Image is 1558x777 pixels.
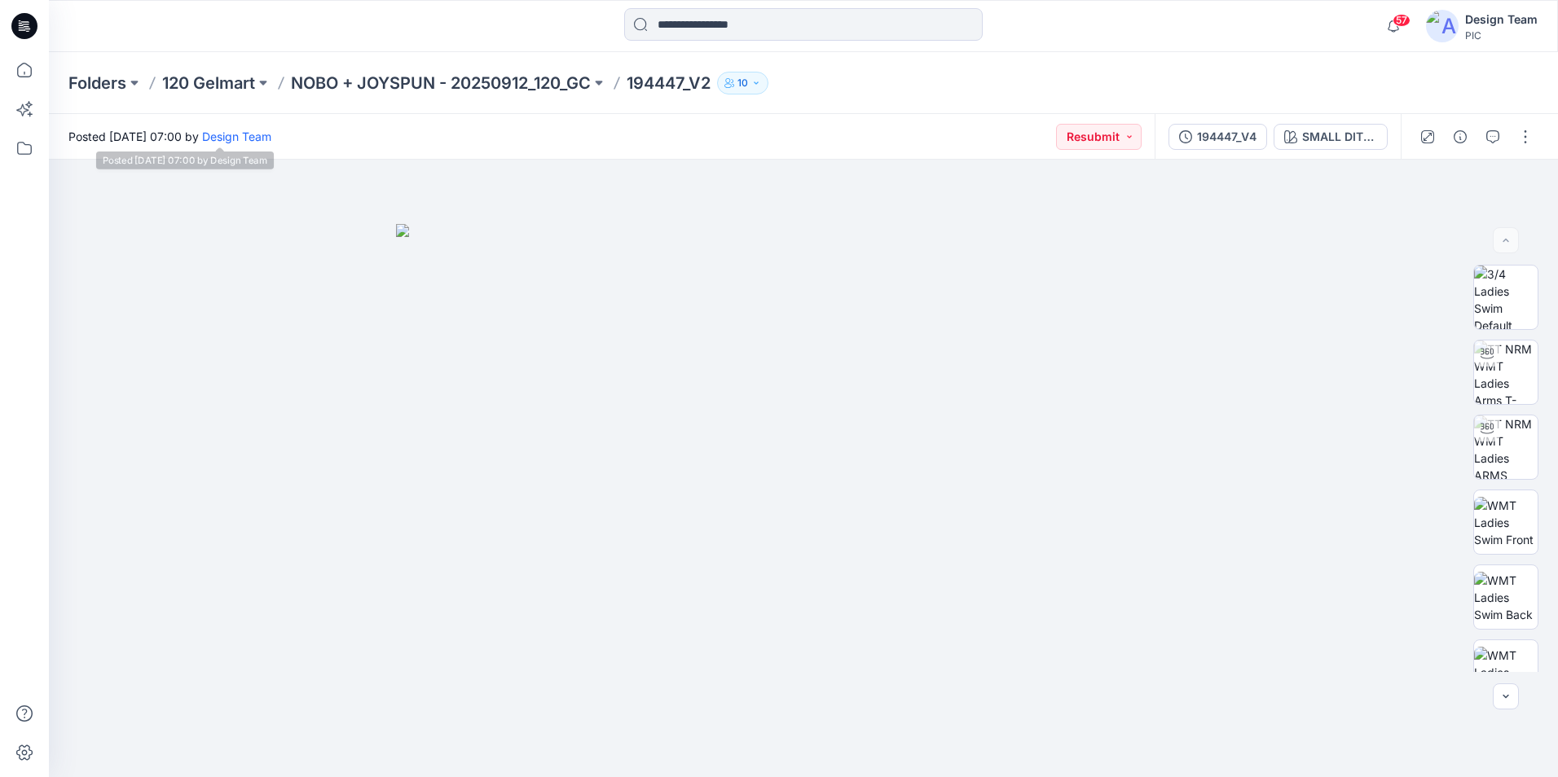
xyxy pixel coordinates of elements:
[1197,128,1257,146] div: 194447_V4
[1465,10,1538,29] div: Design Team
[68,72,126,94] a: Folders
[1474,340,1538,404] img: TT NRM WMT Ladies Arms T-POSE
[1426,10,1459,42] img: avatar
[627,72,711,94] p: 194447_V2
[717,72,768,94] button: 10
[291,72,591,94] a: NOBO + JOYSPUN - 20250912_120_GC
[1474,415,1538,479] img: TT NRM WMT Ladies ARMS DOWN
[202,129,271,143] a: Design Team
[68,128,271,145] span: Posted [DATE] 07:00 by
[1447,124,1473,150] button: Details
[396,224,1211,777] img: eyJhbGciOiJIUzI1NiIsImtpZCI6IjAiLCJzbHQiOiJzZXMiLCJ0eXAiOiJKV1QifQ.eyJkYXRhIjp7InR5cGUiOiJzdG9yYW...
[1474,266,1538,329] img: 3/4 Ladies Swim Default
[162,72,255,94] a: 120 Gelmart
[1465,29,1538,42] div: PIC
[1168,124,1267,150] button: 194447_V4
[1302,128,1377,146] div: SMALL DITSY ROSES_PLUM CANDY
[1474,572,1538,623] img: WMT Ladies Swim Back
[1274,124,1388,150] button: SMALL DITSY ROSES_PLUM CANDY
[1393,14,1411,27] span: 57
[1474,647,1538,698] img: WMT Ladies Swim Left
[737,74,748,92] p: 10
[1474,497,1538,548] img: WMT Ladies Swim Front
